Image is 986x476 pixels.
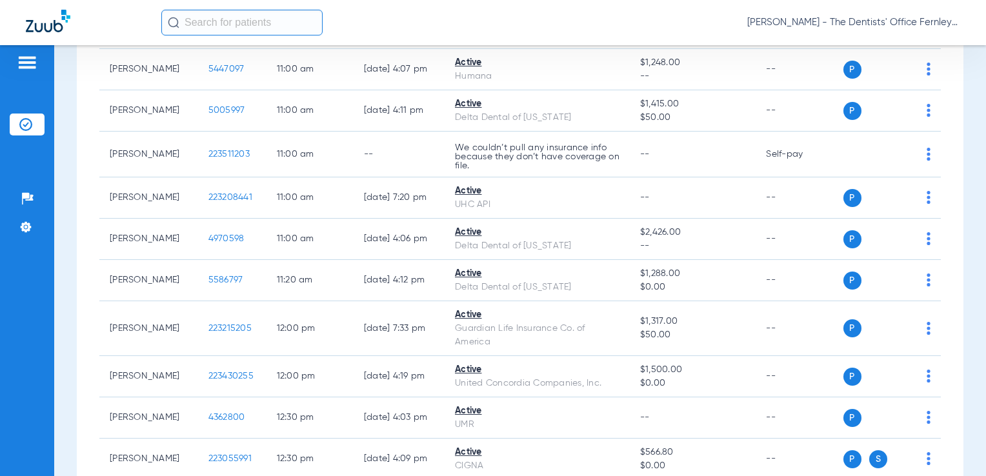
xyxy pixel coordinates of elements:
[267,90,354,132] td: 11:00 AM
[640,150,650,159] span: --
[927,273,931,286] img: group-dot-blue.svg
[354,356,445,397] td: [DATE] 4:19 PM
[756,132,843,177] td: Self-pay
[208,64,245,74] span: 5447097
[843,230,861,248] span: P
[208,324,252,333] span: 223215205
[354,177,445,219] td: [DATE] 7:20 PM
[267,177,354,219] td: 11:00 AM
[927,411,931,424] img: group-dot-blue.svg
[927,232,931,245] img: group-dot-blue.svg
[640,267,746,281] span: $1,288.00
[168,17,179,28] img: Search Icon
[843,61,861,79] span: P
[640,315,746,328] span: $1,317.00
[267,132,354,177] td: 11:00 AM
[161,10,323,35] input: Search for patients
[927,322,931,335] img: group-dot-blue.svg
[99,301,198,356] td: [PERSON_NAME]
[455,459,619,473] div: CIGNA
[455,281,619,294] div: Delta Dental of [US_STATE]
[455,404,619,418] div: Active
[455,111,619,124] div: Delta Dental of [US_STATE]
[640,328,746,342] span: $50.00
[843,409,861,427] span: P
[756,356,843,397] td: --
[208,413,245,422] span: 4362800
[756,90,843,132] td: --
[640,56,746,70] span: $1,248.00
[640,446,746,459] span: $566.80
[354,397,445,439] td: [DATE] 4:03 PM
[640,413,650,422] span: --
[455,184,619,198] div: Active
[455,97,619,111] div: Active
[455,322,619,349] div: Guardian Life Insurance Co. of America
[756,219,843,260] td: --
[455,267,619,281] div: Active
[208,372,254,381] span: 223430255
[756,301,843,356] td: --
[267,49,354,90] td: 11:00 AM
[455,418,619,431] div: UMR
[455,363,619,377] div: Active
[354,260,445,301] td: [DATE] 4:12 PM
[640,239,746,253] span: --
[99,49,198,90] td: [PERSON_NAME]
[267,356,354,397] td: 12:00 PM
[455,226,619,239] div: Active
[208,234,245,243] span: 4970598
[747,16,960,29] span: [PERSON_NAME] - The Dentists' Office Fernley
[99,356,198,397] td: [PERSON_NAME]
[455,56,619,70] div: Active
[455,446,619,459] div: Active
[927,104,931,117] img: group-dot-blue.svg
[26,10,70,32] img: Zuub Logo
[869,450,887,468] span: S
[927,370,931,382] img: group-dot-blue.svg
[921,414,986,476] iframe: Chat Widget
[99,177,198,219] td: [PERSON_NAME]
[354,219,445,260] td: [DATE] 4:06 PM
[455,308,619,322] div: Active
[843,272,861,290] span: P
[640,363,746,377] span: $1,500.00
[208,275,243,284] span: 5586797
[843,189,861,207] span: P
[354,90,445,132] td: [DATE] 4:11 PM
[267,397,354,439] td: 12:30 PM
[927,191,931,204] img: group-dot-blue.svg
[354,132,445,177] td: --
[640,193,650,202] span: --
[756,49,843,90] td: --
[354,301,445,356] td: [DATE] 7:33 PM
[17,55,37,70] img: hamburger-icon
[843,450,861,468] span: P
[267,219,354,260] td: 11:00 AM
[99,397,198,439] td: [PERSON_NAME]
[843,102,861,120] span: P
[756,397,843,439] td: --
[640,377,746,390] span: $0.00
[455,70,619,83] div: Humana
[843,319,861,337] span: P
[354,49,445,90] td: [DATE] 4:07 PM
[208,193,252,202] span: 223208441
[455,377,619,390] div: United Concordia Companies, Inc.
[640,459,746,473] span: $0.00
[640,97,746,111] span: $1,415.00
[267,260,354,301] td: 11:20 AM
[927,63,931,75] img: group-dot-blue.svg
[927,148,931,161] img: group-dot-blue.svg
[208,106,245,115] span: 5005997
[756,177,843,219] td: --
[208,454,252,463] span: 223055991
[99,219,198,260] td: [PERSON_NAME]
[208,150,250,159] span: 223511203
[455,198,619,212] div: UHC API
[640,226,746,239] span: $2,426.00
[843,368,861,386] span: P
[756,260,843,301] td: --
[640,281,746,294] span: $0.00
[99,260,198,301] td: [PERSON_NAME]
